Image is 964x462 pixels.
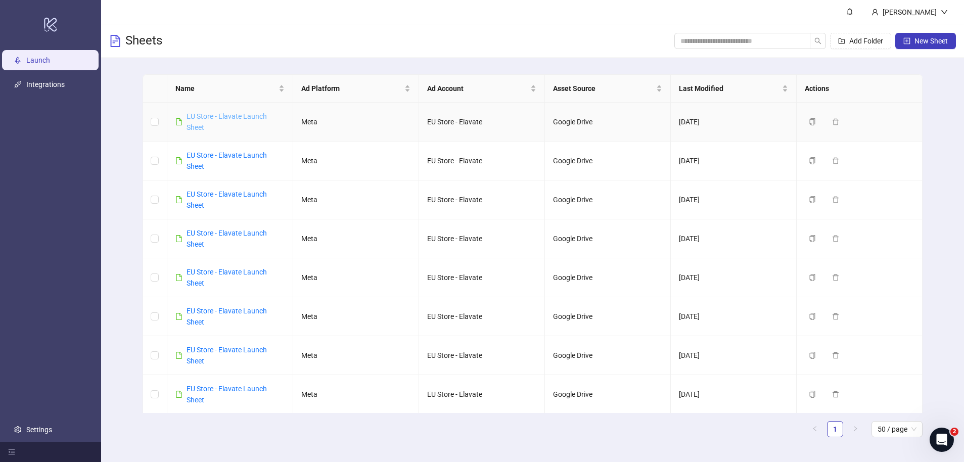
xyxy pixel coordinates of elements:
button: Add Folder [830,33,891,49]
a: EU Store - Elavate Launch Sheet [187,346,267,365]
div: [PERSON_NAME] [879,7,941,18]
span: folder-add [838,37,845,44]
td: Meta [293,375,419,414]
button: right [847,421,863,437]
td: EU Store - Elavate [419,297,545,336]
span: Name [175,83,277,94]
span: user [871,9,879,16]
th: Actions [797,75,923,103]
span: copy [809,118,816,125]
td: Google Drive [545,219,671,258]
td: EU Store - Elavate [419,258,545,297]
th: Asset Source [545,75,671,103]
td: Google Drive [545,103,671,142]
span: copy [809,313,816,320]
span: file [175,196,182,203]
th: Ad Account [419,75,545,103]
span: left [812,426,818,432]
td: Meta [293,103,419,142]
td: EU Store - Elavate [419,180,545,219]
a: EU Store - Elavate Launch Sheet [187,307,267,326]
span: bell [846,8,853,15]
span: Ad Platform [301,83,402,94]
span: copy [809,391,816,398]
td: Meta [293,297,419,336]
span: down [941,9,948,16]
span: right [852,426,858,432]
li: 1 [827,421,843,437]
span: file [175,391,182,398]
span: file [175,118,182,125]
span: Asset Source [553,83,654,94]
a: Launch [26,57,50,65]
span: delete [832,352,839,359]
span: file [175,157,182,164]
a: EU Store - Elavate Launch Sheet [187,268,267,287]
a: EU Store - Elavate Launch Sheet [187,190,267,209]
td: EU Store - Elavate [419,142,545,180]
span: New Sheet [914,37,948,45]
li: Previous Page [807,421,823,437]
span: delete [832,118,839,125]
span: copy [809,196,816,203]
td: [DATE] [671,142,797,180]
span: file [175,235,182,242]
a: EU Store - Elavate Launch Sheet [187,151,267,170]
a: EU Store - Elavate Launch Sheet [187,112,267,131]
td: Meta [293,219,419,258]
span: plus-square [903,37,910,44]
td: [DATE] [671,103,797,142]
td: [DATE] [671,180,797,219]
td: Meta [293,336,419,375]
td: [DATE] [671,258,797,297]
td: Google Drive [545,258,671,297]
span: delete [832,157,839,164]
button: left [807,421,823,437]
a: EU Store - Elavate Launch Sheet [187,229,267,248]
span: Last Modified [679,83,780,94]
a: EU Store - Elavate Launch Sheet [187,385,267,404]
h3: Sheets [125,33,162,49]
span: delete [832,196,839,203]
td: Google Drive [545,180,671,219]
iframe: Intercom live chat [930,428,954,452]
td: EU Store - Elavate [419,103,545,142]
a: 1 [828,422,843,437]
td: Google Drive [545,336,671,375]
span: 50 / page [878,422,916,437]
th: Name [167,75,293,103]
a: Integrations [26,81,65,89]
td: EU Store - Elavate [419,219,545,258]
span: search [814,37,821,44]
span: delete [832,313,839,320]
td: Google Drive [545,297,671,336]
td: Meta [293,180,419,219]
span: copy [809,352,816,359]
span: delete [832,235,839,242]
button: New Sheet [895,33,956,49]
td: EU Store - Elavate [419,375,545,414]
th: Ad Platform [293,75,419,103]
td: [DATE] [671,336,797,375]
span: file-text [109,35,121,47]
span: file [175,274,182,281]
span: file [175,313,182,320]
a: Settings [26,426,52,434]
td: EU Store - Elavate [419,336,545,375]
span: copy [809,274,816,281]
span: delete [832,391,839,398]
span: file [175,352,182,359]
span: Add Folder [849,37,883,45]
td: Meta [293,142,419,180]
th: Last Modified [671,75,797,103]
span: delete [832,274,839,281]
td: Google Drive [545,375,671,414]
span: menu-fold [8,448,15,455]
span: copy [809,235,816,242]
span: copy [809,157,816,164]
td: [DATE] [671,297,797,336]
td: Google Drive [545,142,671,180]
td: Meta [293,258,419,297]
td: [DATE] [671,375,797,414]
td: [DATE] [671,219,797,258]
